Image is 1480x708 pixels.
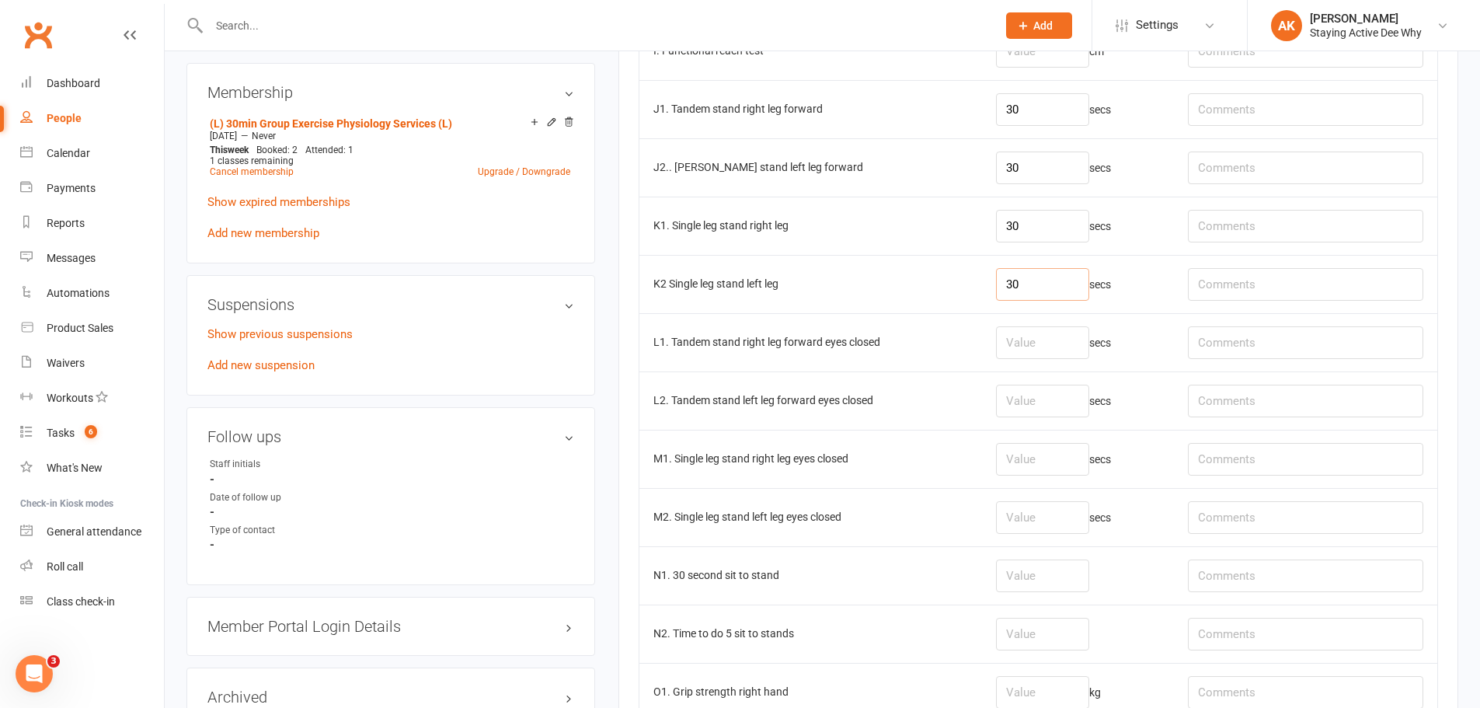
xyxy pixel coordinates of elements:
h3: Archived [207,689,574,706]
input: Value [996,560,1089,592]
a: Class kiosk mode [20,584,164,619]
a: Messages [20,241,164,276]
a: Add new membership [207,226,319,240]
td: N1. 30 second sit to stand [639,546,982,605]
strong: - [210,538,574,552]
div: Roll call [47,560,83,573]
h3: Membership [207,84,574,101]
input: Comments [1188,326,1423,359]
input: Search... [204,15,986,37]
a: General attendance kiosk mode [20,514,164,549]
div: Messages [47,252,96,264]
td: J2.. [PERSON_NAME] stand left leg forward [639,138,982,197]
span: Attended: 1 [305,145,353,155]
input: Comments [1188,268,1423,301]
span: [DATE] [210,131,237,141]
div: Class check-in [47,595,115,608]
span: Settings [1136,8,1179,43]
td: L1. Tandem stand right leg forward eyes closed [639,313,982,371]
td: K2 Single leg stand left leg [639,255,982,313]
div: Date of follow up [210,490,338,505]
input: Value [996,385,1089,417]
input: Value [996,326,1089,359]
input: Comments [1188,152,1423,184]
input: Value [996,443,1089,476]
input: Comments [1188,93,1423,126]
div: Product Sales [47,322,113,334]
input: Value [996,501,1089,534]
span: Never [252,131,276,141]
div: Waivers [47,357,85,369]
td: K1. Single leg stand right leg [639,197,982,255]
td: secs [982,313,1174,371]
div: AK [1271,10,1302,41]
a: (L) 30min Group Exercise Physiology Services (L) [210,117,452,130]
a: What's New [20,451,164,486]
input: Value [996,152,1089,184]
div: Reports [47,217,85,229]
div: Automations [47,287,110,299]
iframe: Intercom live chat [16,655,53,692]
td: M1. Single leg stand right leg eyes closed [639,430,982,488]
input: Value [996,618,1089,650]
input: Comments [1188,501,1423,534]
td: secs [982,488,1174,546]
a: Product Sales [20,311,164,346]
input: Value [996,268,1089,301]
div: Calendar [47,147,90,159]
td: M2. Single leg stand left leg eyes closed [639,488,982,546]
a: Add new suspension [207,358,315,372]
a: Cancel membership [210,166,294,177]
div: Payments [47,182,96,194]
input: Comments [1188,560,1423,592]
a: Waivers [20,346,164,381]
span: 1 classes remaining [210,155,294,166]
button: Add [1006,12,1072,39]
td: secs [982,430,1174,488]
span: Add [1033,19,1053,32]
a: People [20,101,164,136]
strong: - [210,505,574,519]
td: N2. Time to do 5 sit to stands [639,605,982,663]
a: Upgrade / Downgrade [478,166,570,177]
div: Dashboard [47,77,100,89]
a: Show previous suspensions [207,327,353,341]
a: Reports [20,206,164,241]
span: 6 [85,425,97,438]
h3: Member Portal Login Details [207,618,574,635]
div: Tasks [47,427,75,439]
strong: - [210,473,574,487]
input: Comments [1188,618,1423,650]
h3: Suspensions [207,296,574,313]
td: secs [982,197,1174,255]
span: This [210,145,228,155]
div: Staying Active Dee Why [1310,26,1422,40]
a: Calendar [20,136,164,171]
input: Comments [1188,385,1423,417]
div: — [206,130,574,142]
a: Dashboard [20,66,164,101]
a: Workouts [20,381,164,416]
div: Type of contact [210,523,338,538]
input: Value [996,210,1089,242]
input: Comments [1188,210,1423,242]
td: secs [982,80,1174,138]
td: L2. Tandem stand left leg forward eyes closed [639,371,982,430]
a: Clubworx [19,16,57,54]
a: Payments [20,171,164,206]
a: Roll call [20,549,164,584]
a: Show expired memberships [207,195,350,209]
td: secs [982,371,1174,430]
a: Automations [20,276,164,311]
div: General attendance [47,525,141,538]
div: Workouts [47,392,93,404]
td: secs [982,138,1174,197]
a: Tasks 6 [20,416,164,451]
div: week [206,145,252,155]
div: People [47,112,82,124]
div: Staff initials [210,457,338,472]
input: Value [996,93,1089,126]
span: 3 [47,655,60,668]
input: Comments [1188,443,1423,476]
td: J1. Tandem stand right leg forward [639,80,982,138]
